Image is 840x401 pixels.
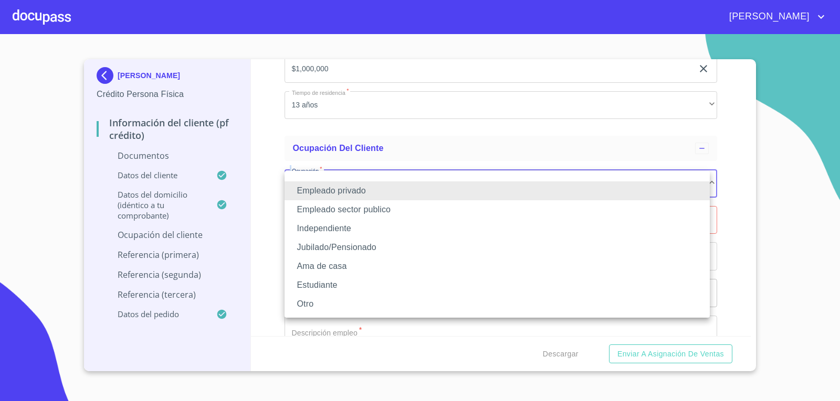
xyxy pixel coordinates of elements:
li: Empleado sector publico [285,200,710,219]
li: Otro [285,295,710,313]
li: Empleado privado [285,181,710,200]
li: Ama de casa [285,257,710,276]
li: Estudiante [285,276,710,295]
li: Independiente [285,219,710,238]
li: Jubilado/Pensionado [285,238,710,257]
